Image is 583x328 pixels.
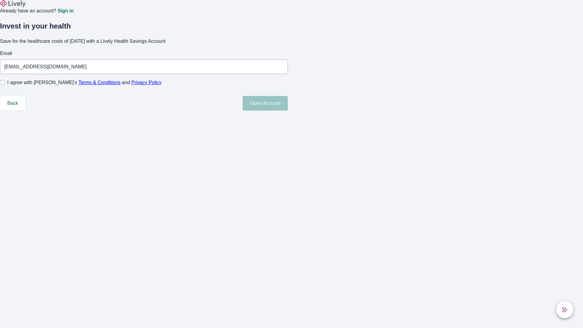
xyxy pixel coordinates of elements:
a: Terms & Conditions [78,80,121,85]
span: I agree with [PERSON_NAME]’s and [7,79,162,86]
svg: Lively AI Assistant [562,307,568,313]
a: Privacy Policy [131,80,162,85]
a: Sign in [57,9,73,13]
button: chat [556,301,573,318]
